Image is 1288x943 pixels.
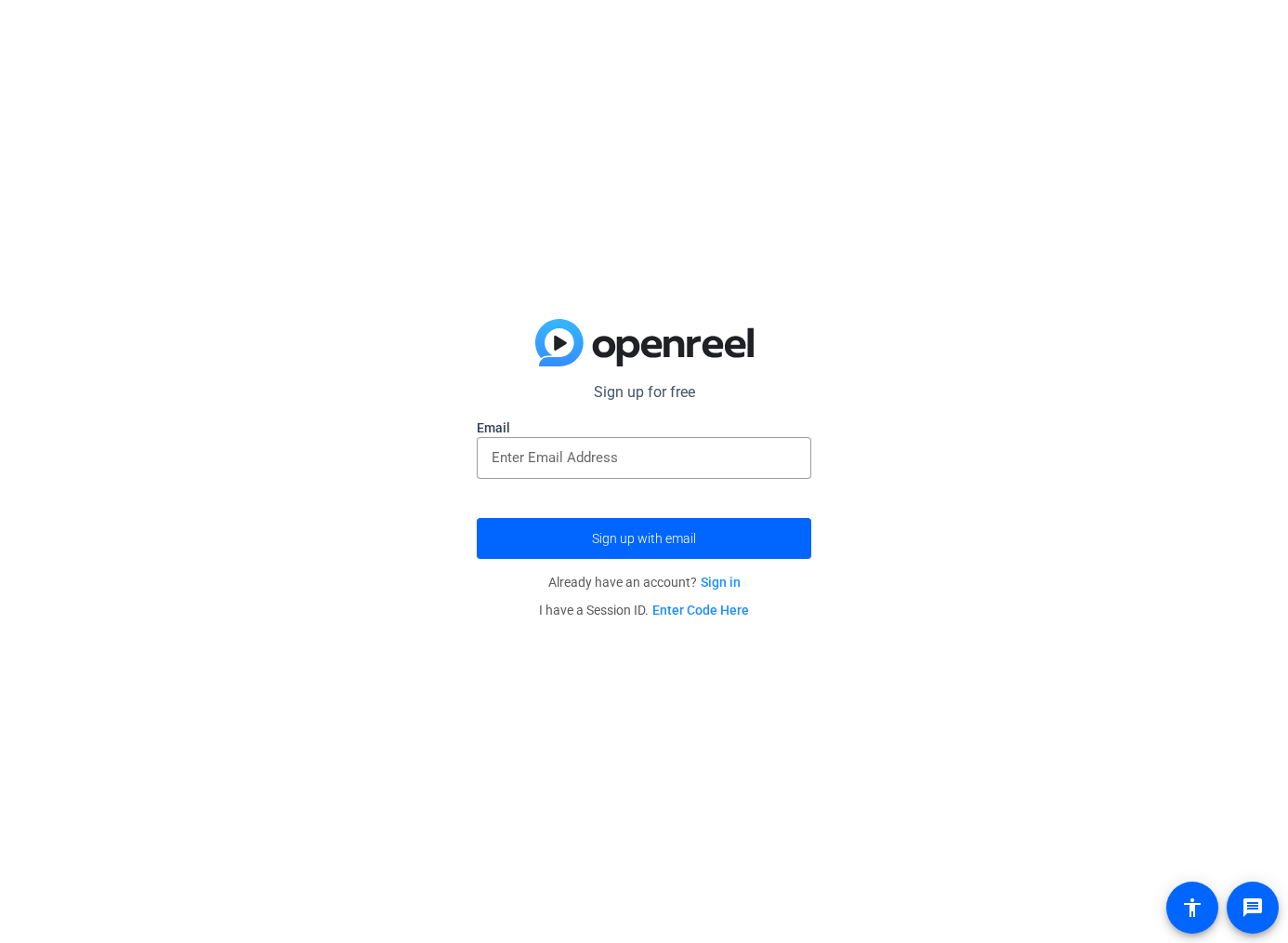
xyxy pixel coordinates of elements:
img: blue-gradient.svg [535,319,754,367]
span: I have a Session ID. [539,603,749,618]
mat-icon: message [1242,897,1264,919]
button: Sign up with email [477,518,811,559]
label: Email [477,418,811,437]
a: Sign in [701,575,741,590]
span: Already have an account? [548,575,741,590]
mat-icon: accessibility [1181,897,1203,919]
p: Sign up for free [477,381,811,404]
a: Enter Code Here [652,603,749,618]
input: Enter Email Address [492,446,796,469]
